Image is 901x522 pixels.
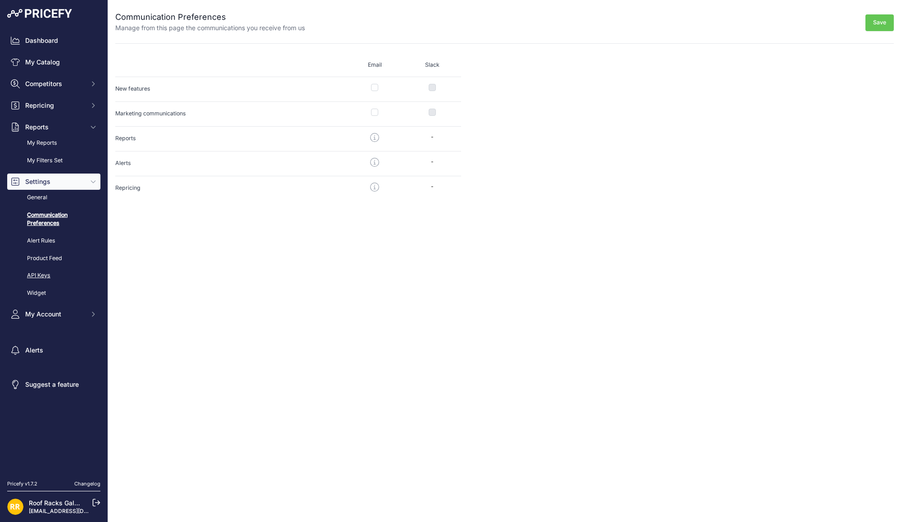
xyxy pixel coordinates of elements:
a: Changelog [74,481,100,487]
a: Dashboard [7,32,100,49]
p: Email [346,61,403,69]
a: Alerts [7,342,100,358]
span: Competitors [25,79,84,88]
button: Save [865,14,894,31]
div: - [403,158,461,166]
button: Settings [7,174,100,190]
p: Reports [115,133,346,144]
img: Pricefy Logo [7,9,72,18]
a: My Catalog [7,54,100,70]
a: My Reports [7,135,100,151]
h2: Communication Preferences [115,11,305,23]
p: Marketing communications [115,108,346,119]
div: Pricefy v1.7.2 [7,480,37,488]
span: Reports [25,123,84,132]
span: My Account [25,310,84,319]
a: Product Feed [7,251,100,266]
p: Repricing [115,183,346,193]
button: Reports [7,119,100,135]
p: New features [115,83,346,94]
a: Suggest a feature [7,376,100,393]
p: Manage from this page the communications you receive from us [115,23,305,32]
button: Competitors [7,76,100,92]
a: Communication Preferences [7,207,100,231]
a: General [7,190,100,206]
span: Settings [25,177,84,186]
a: Roof Racks Galore [29,499,84,507]
div: - [403,133,461,142]
p: Slack [403,61,461,69]
button: My Account [7,306,100,322]
p: Alerts [115,158,346,169]
a: [EMAIL_ADDRESS][DOMAIN_NAME] [29,508,123,514]
a: API Keys [7,268,100,284]
div: - [403,183,461,191]
button: Repricing [7,97,100,114]
span: Repricing [25,101,84,110]
nav: Sidebar [7,32,100,469]
a: Alert Rules [7,233,100,249]
a: My Filters Set [7,153,100,169]
a: Widget [7,285,100,301]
